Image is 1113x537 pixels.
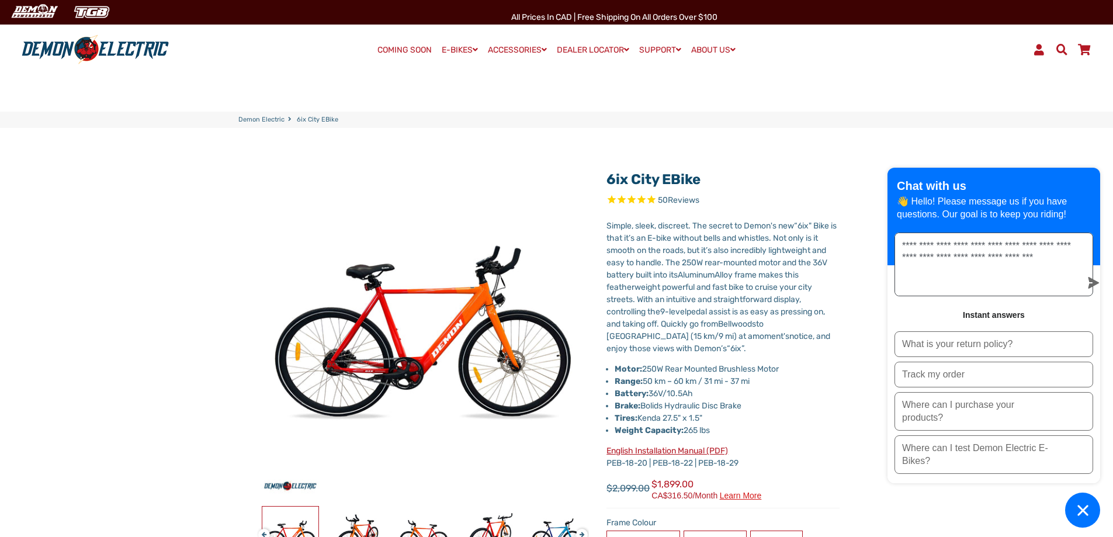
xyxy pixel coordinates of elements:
[658,195,699,205] span: 50 reviews
[753,331,789,341] span: moment's
[606,221,794,231] span: Simple, sleek, discreet. The secret to Demon's new
[606,270,812,317] span: Alloy frame makes this featherweight powerful and fast bike to cruise your city streets. With an ...
[615,364,642,374] strong: Motor:
[484,41,551,58] a: ACCESSORIES
[615,389,649,399] strong: Battery:
[606,307,825,329] span: pedal assist is as easy as pressing on, and taking off. Quickly go from
[606,194,840,207] span: Rated 4.8 out of 5 stars 50 reviews
[794,221,798,231] span: “
[730,344,741,354] span: 6ix
[635,41,685,58] a: SUPPORT
[651,477,761,500] span: $1,899.00
[615,375,840,387] li: 50 km – 60 km / 31 mi - 37 mi
[18,34,173,65] img: Demon Electric logo
[606,445,840,469] p: PEB-18-20 | PEB-18-22 | PEB-18-29
[721,344,723,354] span: ’
[258,523,265,536] button: Previous
[606,481,650,496] span: $2,099.00
[576,523,583,536] button: Next
[629,233,630,243] span: ’
[668,195,699,205] span: Reviews
[606,319,764,341] span: to [GEOGRAPHIC_DATA] (15 km/9 mi) at a
[606,171,701,188] a: 6ix City eBike
[68,2,116,22] img: TGB Canada
[615,425,684,435] strong: Weight Capacity:
[660,307,686,317] span: 9-level
[606,221,837,243] span: 6ix" Bike is that it
[727,344,730,354] span: “
[606,331,830,354] span: notice, and enjoy those views with Demon
[297,115,338,125] span: 6ix City eBike
[511,12,717,22] span: All Prices in CAD | Free shipping on all orders over $100
[615,424,840,436] li: 265 lbs
[606,517,840,529] label: Frame Colour
[606,245,827,280] span: s also incredibly lightweight and easy to handle. The 250W rear-mounted motor and the 36V battery...
[884,168,1104,528] inbox-online-store-chat: Shopify online store chat
[615,412,840,424] li: Kenda 27.5" x 1.5"
[741,344,744,354] span: ”
[438,41,482,58] a: E-BIKES
[615,413,637,423] strong: Tires:
[6,2,62,22] img: Demon Electric
[706,245,708,255] span: ’
[615,400,840,412] li: Bolids Hydraulic Disc Brake
[615,363,840,375] li: 250W Rear Mounted Brushless Motor
[606,233,818,255] span: s an E-bike without bells and whistles. Not only is it smooth on the roads, but it
[238,115,285,125] a: Demon Electric
[615,401,640,411] strong: Brake:
[744,344,746,354] span: .
[615,387,840,400] li: 36V/10.5Ah
[678,270,715,280] span: Aluminum
[615,376,643,386] strong: Range:
[723,344,727,354] span: s
[553,41,633,58] a: DEALER LOCATOR
[606,446,728,456] a: English Installation Manual (PDF)
[718,319,756,329] span: Bellwoods
[687,41,740,58] a: ABOUT US
[373,42,436,58] a: COMING SOON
